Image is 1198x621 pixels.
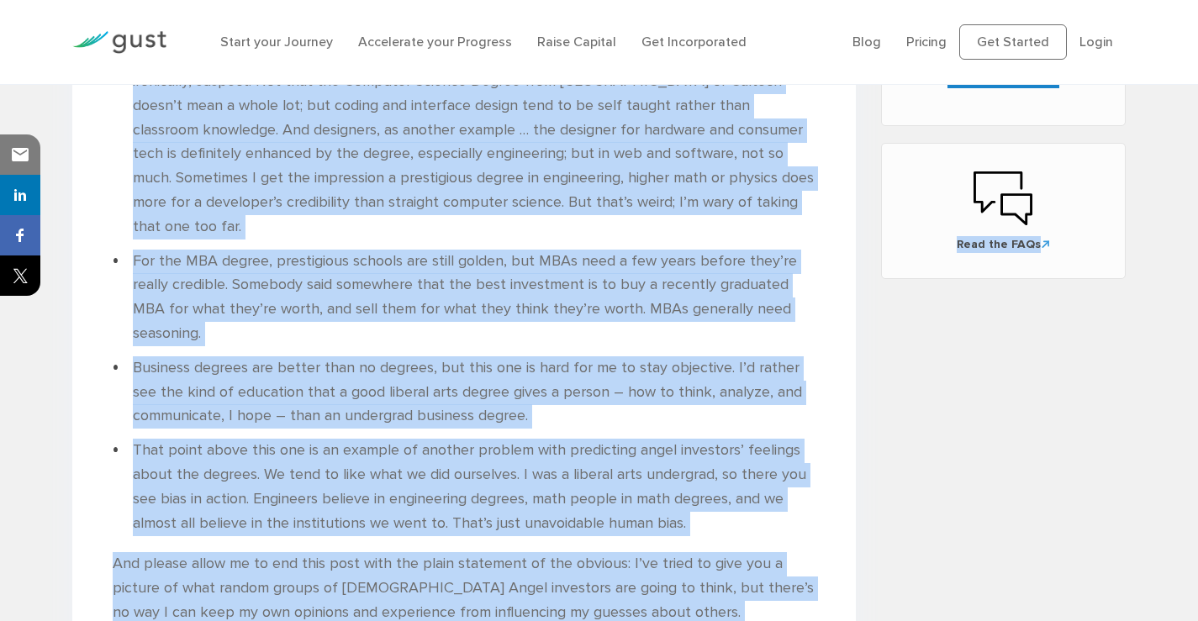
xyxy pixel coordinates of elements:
a: Pricing [906,34,947,50]
img: Gust Logo [72,31,166,54]
a: Get Incorporated [641,34,747,50]
li: That point above this one is an example of another problem with predicting angel investors’ feeli... [113,439,815,535]
a: Raise Capital [537,34,616,50]
span: Read the FAQs [899,236,1108,253]
li: Business degrees are better than no degrees, but this one is hard for me to stay objective. I’d r... [113,356,815,429]
a: Get Started [959,24,1067,60]
a: Start your Journey [220,34,333,50]
a: Read the FAQs [899,169,1108,253]
a: Accelerate your Progress [358,34,512,50]
li: For the MBA degree, prestigious schools are still golden, but MBAs need a few years before they’r... [113,250,815,346]
a: Login [1079,34,1113,50]
li: There are some specialty fields like design and development in which degrees can be strangely, ir... [113,45,815,239]
a: Blog [852,34,881,50]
